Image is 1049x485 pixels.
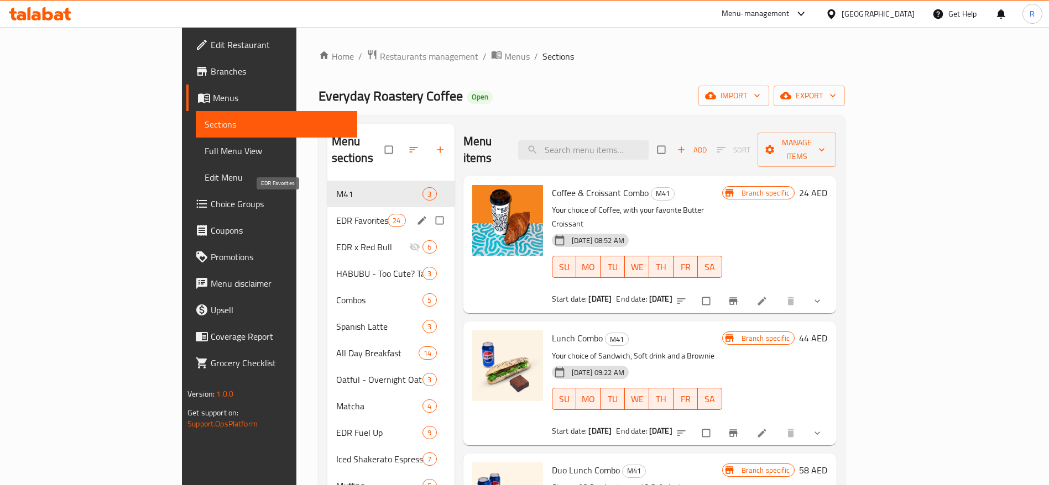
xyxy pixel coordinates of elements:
[651,187,674,200] span: M41
[186,217,357,244] a: Coupons
[581,259,596,275] span: MO
[756,428,770,439] a: Edit menu item
[588,292,612,306] b: [DATE]
[552,184,649,201] span: Coffee & Croissant Combo
[737,333,794,344] span: Branch specific
[674,388,698,410] button: FR
[211,38,348,51] span: Edit Restaurant
[186,323,357,350] a: Coverage Report
[467,92,493,102] span: Open
[588,424,612,438] b: [DATE]
[422,452,436,466] div: items
[336,240,410,254] span: EDR x Red Bull
[606,333,628,346] span: M41
[336,293,423,307] span: Combos
[423,454,436,465] span: 7
[327,446,455,472] div: Iced Shakerato Espresso7
[422,267,436,280] div: items
[483,50,487,63] li: /
[534,50,538,63] li: /
[677,144,707,156] span: Add
[654,391,669,407] span: TH
[552,256,577,278] button: SU
[698,256,722,278] button: SA
[722,7,790,20] div: Menu-management
[336,399,423,413] div: Matcha
[737,465,794,476] span: Branch specific
[467,91,493,104] div: Open
[557,391,572,407] span: SU
[567,235,629,246] span: [DATE] 08:52 AM
[651,187,675,201] div: M41
[186,31,357,58] a: Edit Restaurant
[709,141,758,159] span: Select section first
[805,421,832,445] button: show more
[721,289,748,313] button: Branch-specific-item
[625,256,649,278] button: WE
[463,133,505,166] h2: Menu items
[336,267,423,280] div: HABUBU - Too Cute? Take a Bite!
[327,340,455,366] div: All Day Breakfast14
[422,320,436,333] div: items
[696,291,719,312] span: Select to update
[601,388,625,410] button: TU
[552,462,620,478] span: Duo Lunch Combo
[336,346,419,360] span: All Day Breakfast
[616,424,647,438] span: End date:
[336,373,423,386] div: Oatful - Overnight Oats
[567,367,629,378] span: [DATE] 09:22 AM
[409,241,420,252] svg: Inactive section
[576,256,601,278] button: MO
[327,419,455,446] div: EDR Fuel Up9
[674,256,698,278] button: FR
[205,118,348,131] span: Sections
[423,321,436,332] span: 3
[552,292,587,306] span: Start date:
[842,8,915,20] div: [GEOGRAPHIC_DATA]
[698,86,769,106] button: import
[378,139,401,160] span: Select all sections
[423,295,436,305] span: 5
[422,187,436,201] div: items
[419,348,436,359] span: 14
[629,259,645,275] span: WE
[367,49,478,64] a: Restaurants management
[380,50,478,63] span: Restaurants management
[782,89,836,103] span: export
[401,138,428,162] span: Sort sections
[422,293,436,307] div: items
[799,330,827,346] h6: 44 AED
[552,388,577,410] button: SU
[504,50,530,63] span: Menus
[707,89,760,103] span: import
[649,292,672,306] b: [DATE]
[654,259,669,275] span: TH
[678,259,693,275] span: FR
[327,207,455,234] div: EDR Favorites24edit
[674,141,709,159] span: Add item
[649,256,674,278] button: TH
[422,240,436,254] div: items
[756,296,770,307] a: Edit menu item
[358,50,362,63] li: /
[186,244,357,270] a: Promotions
[428,138,455,162] button: Add section
[187,405,238,420] span: Get support on:
[629,391,645,407] span: WE
[552,203,722,231] p: Your choice of Coffee, with your favorite Butter Croissant
[336,187,423,201] span: M41
[336,320,423,333] span: Spanish Latte
[698,388,722,410] button: SA
[196,111,357,138] a: Sections
[422,399,436,413] div: items
[205,144,348,157] span: Full Menu View
[651,139,674,160] span: Select section
[319,49,845,64] nav: breadcrumb
[187,417,258,431] a: Support.OpsPlatform
[758,133,836,167] button: Manage items
[696,423,719,444] span: Select to update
